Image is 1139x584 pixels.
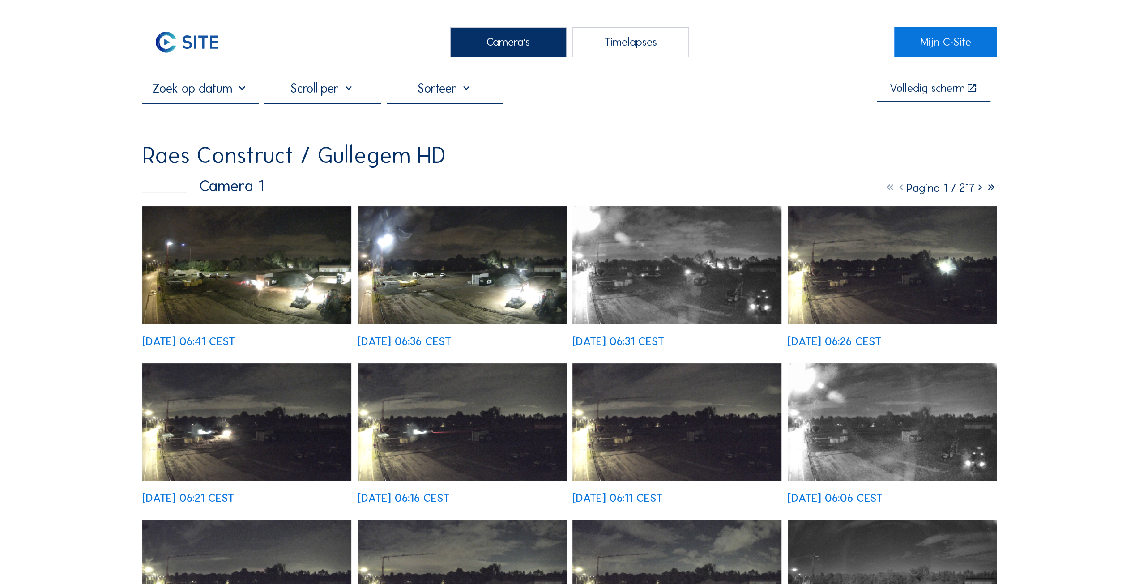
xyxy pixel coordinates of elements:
img: image_53614984 [142,363,351,481]
div: [DATE] 06:41 CEST [142,336,235,347]
img: image_53614845 [358,363,567,481]
img: image_53615384 [358,206,567,324]
div: [DATE] 06:26 CEST [788,336,881,347]
img: image_53615523 [142,206,351,324]
div: Camera's [450,27,567,57]
div: Timelapses [572,27,689,57]
input: Zoek op datum 󰅀 [142,81,259,96]
img: image_53614578 [788,363,997,481]
img: image_53614717 [572,363,781,481]
div: Volledig scherm [890,82,965,94]
span: Pagina 1 / 217 [907,181,974,195]
a: Mijn C-Site [894,27,997,57]
div: Raes Construct / Gullegem HD [142,144,446,167]
img: image_53615252 [572,206,781,324]
div: [DATE] 06:36 CEST [358,336,451,347]
div: [DATE] 06:21 CEST [142,492,234,503]
div: [DATE] 06:31 CEST [572,336,664,347]
div: [DATE] 06:16 CEST [358,492,449,503]
div: [DATE] 06:06 CEST [788,492,883,503]
img: C-SITE Logo [142,27,232,57]
div: Camera 1 [142,178,264,194]
img: image_53615118 [788,206,997,324]
div: [DATE] 06:11 CEST [572,492,662,503]
a: C-SITE Logo [142,27,245,57]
